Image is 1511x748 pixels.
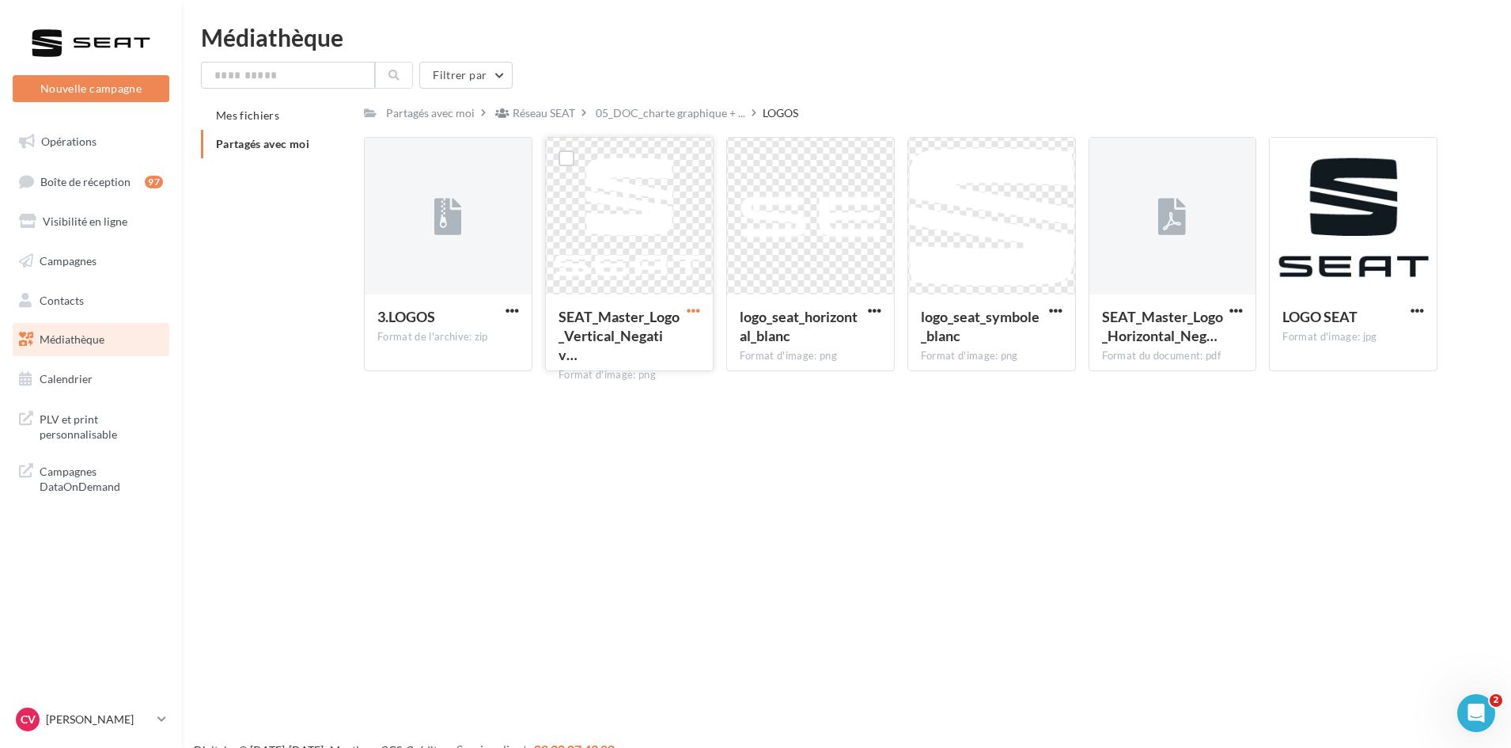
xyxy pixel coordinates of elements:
[740,349,881,363] div: Format d'image: png
[40,372,93,385] span: Calendrier
[9,284,172,317] a: Contacts
[41,135,97,148] span: Opérations
[1282,308,1358,325] span: LOGO SEAT
[1457,694,1495,732] iframe: Intercom live chat
[40,332,104,346] span: Médiathèque
[145,176,163,188] div: 97
[559,308,680,363] span: SEAT_Master_Logo_Vertical_Negativo_RGB
[377,308,435,325] span: 3.LOGOS
[13,75,169,102] button: Nouvelle campagne
[9,363,172,396] a: Calendrier
[1282,330,1424,344] div: Format d'image: jpg
[921,349,1062,363] div: Format d'image: png
[386,105,475,121] div: Partagés avec moi
[40,461,163,495] span: Campagnes DataOnDemand
[559,368,700,382] div: Format d'image: png
[9,402,172,449] a: PLV et print personnalisable
[596,105,745,121] span: 05_DOC_charte graphique + ...
[9,245,172,278] a: Campagnes
[13,704,169,735] a: CV [PERSON_NAME]
[419,62,513,89] button: Filtrer par
[9,125,172,158] a: Opérations
[921,308,1040,344] span: logo_seat_symbole_blanc
[9,165,172,199] a: Boîte de réception97
[1102,308,1223,344] span: SEAT_Master_Logo_Horizontal_Negativo_PANTONE
[513,105,575,121] div: Réseau SEAT
[740,308,858,344] span: logo_seat_horizontal_blanc
[46,712,151,727] p: [PERSON_NAME]
[1102,349,1244,363] div: Format du document: pdf
[201,25,1492,49] div: Médiathèque
[216,108,279,122] span: Mes fichiers
[9,323,172,356] a: Médiathèque
[21,712,36,727] span: CV
[763,105,798,121] div: LOGOS
[1490,694,1502,707] span: 2
[40,408,163,442] span: PLV et print personnalisable
[216,137,309,150] span: Partagés avec moi
[43,215,127,228] span: Visibilité en ligne
[40,254,97,268] span: Campagnes
[377,330,519,344] div: Format de l'archive: zip
[9,454,172,501] a: Campagnes DataOnDemand
[9,205,172,238] a: Visibilité en ligne
[40,293,84,306] span: Contacts
[40,174,131,188] span: Boîte de réception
